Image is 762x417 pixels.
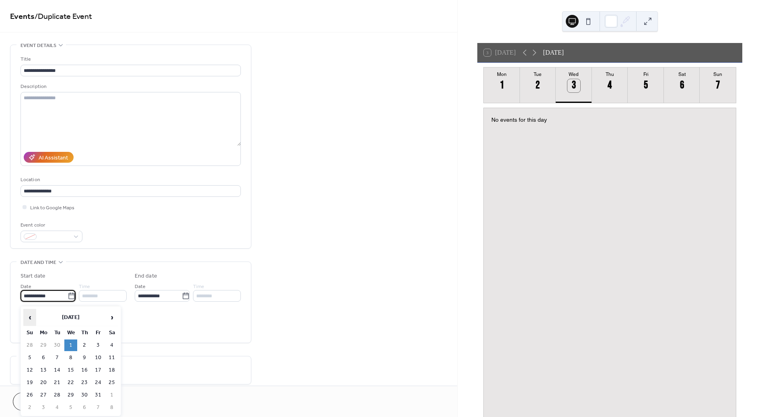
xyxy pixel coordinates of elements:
td: 23 [78,377,91,388]
td: 10 [92,352,105,364]
td: 13 [37,364,50,376]
td: 22 [64,377,77,388]
div: 3 [567,79,581,92]
td: 8 [105,402,118,413]
button: Sat6 [664,67,700,103]
td: 29 [64,389,77,401]
td: 28 [23,339,36,351]
td: 1 [64,339,77,351]
button: Wed3 [556,67,592,103]
th: [DATE] [37,309,105,326]
td: 4 [105,339,118,351]
td: 5 [23,352,36,364]
div: 5 [639,79,653,92]
div: Wed [558,72,589,77]
div: No events for this day [485,111,735,129]
th: Su [23,327,36,339]
td: 30 [51,339,64,351]
div: Fri [630,72,661,77]
td: 18 [105,364,118,376]
span: Time [79,282,90,291]
span: Event details [21,41,56,50]
td: 19 [23,377,36,388]
div: Event color [21,221,81,229]
td: 7 [51,352,64,364]
div: 4 [603,79,616,92]
td: 27 [37,389,50,401]
td: 6 [37,352,50,364]
div: Sat [666,72,698,77]
div: [DATE] [543,48,564,57]
button: Cancel [13,392,62,411]
td: 15 [64,364,77,376]
td: 16 [78,364,91,376]
div: 2 [531,79,544,92]
div: Description [21,82,239,91]
td: 17 [92,364,105,376]
th: Fr [92,327,105,339]
td: 20 [37,377,50,388]
span: Link to Google Maps [30,204,74,212]
td: 7 [92,402,105,413]
button: Tue2 [520,67,556,103]
th: Sa [105,327,118,339]
td: 30 [78,389,91,401]
a: Events [10,9,35,25]
td: 26 [23,389,36,401]
td: 1 [105,389,118,401]
td: 21 [51,377,64,388]
td: 3 [92,339,105,351]
td: 25 [105,377,118,388]
td: 12 [23,364,36,376]
button: Mon1 [484,67,520,103]
span: › [106,309,118,325]
td: 3 [37,402,50,413]
div: Mon [486,72,518,77]
td: 9 [78,352,91,364]
td: 8 [64,352,77,364]
span: Time [193,282,204,291]
button: Thu4 [592,67,628,103]
div: Sun [702,72,733,77]
td: 31 [92,389,105,401]
td: 4 [51,402,64,413]
span: Date [135,282,146,291]
th: Th [78,327,91,339]
td: 28 [51,389,64,401]
div: Location [21,176,239,184]
td: 11 [105,352,118,364]
span: ‹ [24,309,36,325]
div: Title [21,55,239,63]
td: 14 [51,364,64,376]
span: Date [21,282,31,291]
td: 29 [37,339,50,351]
div: AI Assistant [39,154,68,162]
div: 7 [711,79,725,92]
th: Tu [51,327,64,339]
div: Thu [594,72,626,77]
div: Start date [21,272,45,280]
div: End date [135,272,157,280]
td: 24 [92,377,105,388]
td: 6 [78,402,91,413]
th: Mo [37,327,50,339]
td: 2 [78,339,91,351]
div: 6 [675,79,688,92]
div: Tue [522,72,554,77]
td: 5 [64,402,77,413]
span: Date and time [21,258,56,267]
button: Fri5 [628,67,664,103]
button: AI Assistant [24,152,74,163]
th: We [64,327,77,339]
td: 2 [23,402,36,413]
span: / Duplicate Event [35,9,92,25]
div: 1 [495,79,509,92]
button: Sun7 [700,67,736,103]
